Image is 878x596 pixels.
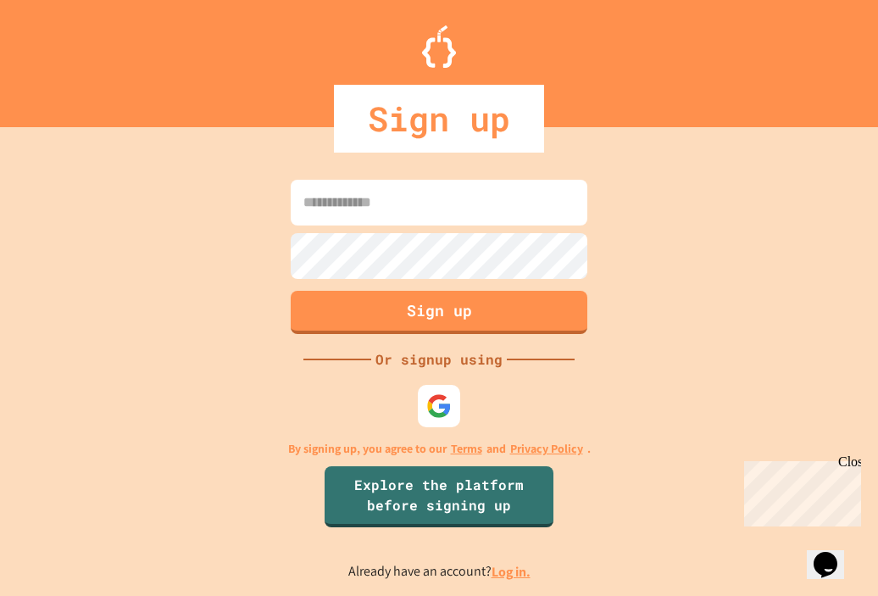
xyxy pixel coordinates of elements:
iframe: chat widget [737,454,861,526]
img: Logo.svg [422,25,456,68]
a: Log in. [492,563,531,581]
a: Terms [451,440,482,458]
a: Privacy Policy [510,440,583,458]
div: Sign up [334,85,544,153]
div: Or signup using [371,349,507,370]
a: Explore the platform before signing up [325,466,553,527]
p: Already have an account? [348,561,531,582]
button: Sign up [291,291,587,334]
iframe: chat widget [807,528,861,579]
p: By signing up, you agree to our and . [288,440,591,458]
img: google-icon.svg [426,393,452,419]
div: Chat with us now!Close [7,7,117,108]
